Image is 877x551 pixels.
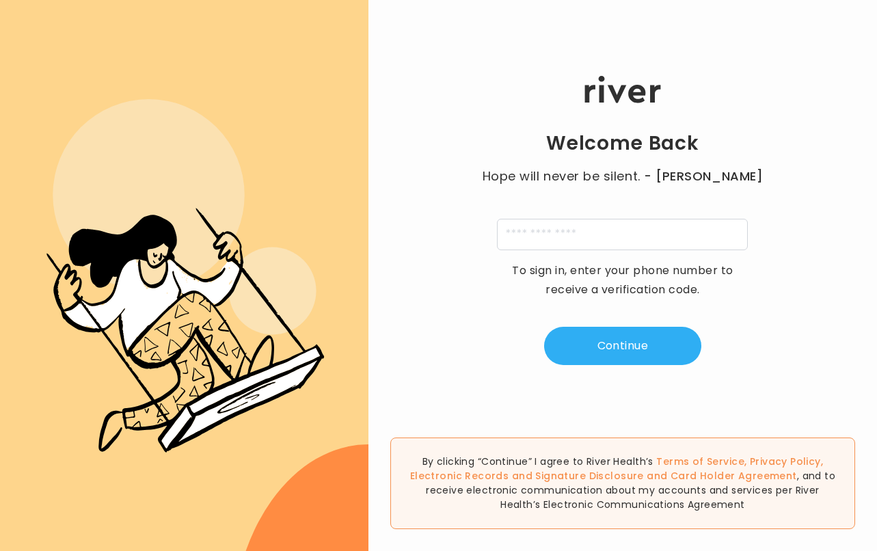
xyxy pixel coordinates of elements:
a: Privacy Policy [750,455,821,468]
p: To sign in, enter your phone number to receive a verification code. [503,261,742,299]
div: By clicking “Continue” I agree to River Health’s [390,438,855,529]
p: Hope will never be silent. [469,167,777,186]
span: , and to receive electronic communication about my accounts and services per River Health’s Elect... [426,469,835,511]
a: Card Holder Agreement [671,469,797,483]
button: Continue [544,327,701,365]
span: , , and [410,455,823,483]
a: Terms of Service [656,455,744,468]
a: Electronic Records and Signature Disclosure [410,469,644,483]
span: - [PERSON_NAME] [644,167,763,186]
h1: Welcome Back [546,131,699,156]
